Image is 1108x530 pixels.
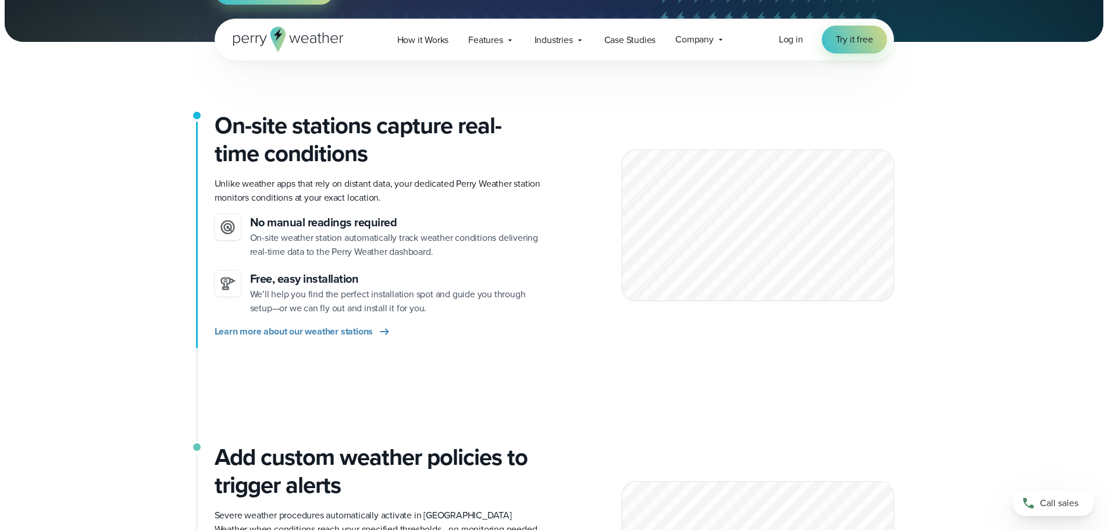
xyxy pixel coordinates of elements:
span: Company [675,33,714,47]
p: We’ll help you find the perfect installation spot and guide you through setup—or we can fly out a... [250,287,545,315]
span: Industries [535,33,573,47]
span: Log in [779,33,803,46]
h3: Free, easy installation [250,271,545,287]
span: Case Studies [604,33,656,47]
a: How it Works [387,28,459,52]
span: How it Works [397,33,449,47]
a: Case Studies [594,28,666,52]
a: Log in [779,33,803,47]
span: Features [468,33,503,47]
h2: On-site stations capture real-time conditions [215,112,545,168]
p: Unlike weather apps that rely on distant data, your dedicated Perry Weather station monitors cond... [215,177,545,205]
p: On-site weather station automatically track weather conditions delivering real-time data to the P... [250,231,545,259]
h3: Add custom weather policies to trigger alerts [215,443,545,499]
span: Learn more about our weather stations [215,325,373,339]
a: Try it free [822,26,887,54]
a: Learn more about our weather stations [215,325,392,339]
a: Call sales [1013,490,1094,516]
h3: No manual readings required [250,214,545,231]
span: Try it free [836,33,873,47]
span: Call sales [1040,496,1078,510]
